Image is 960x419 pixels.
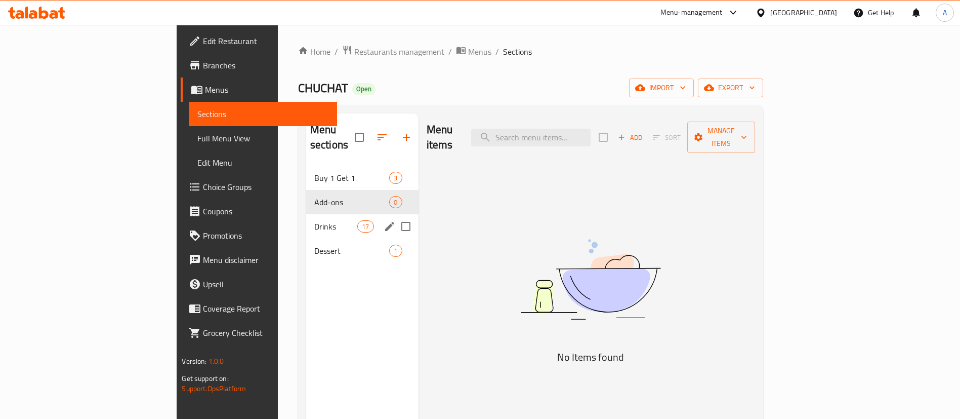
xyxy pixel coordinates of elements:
span: import [637,82,686,94]
span: Upsell [203,278,329,290]
a: Choice Groups [181,175,337,199]
button: edit [382,219,397,234]
div: Buy 1 Get 13 [306,166,419,190]
button: import [629,79,694,97]
li: / [495,46,499,58]
span: Add [616,132,644,143]
span: Dessert [314,245,390,257]
span: Manage items [695,125,747,150]
span: Menu disclaimer [203,254,329,266]
span: Buy 1 Get 1 [314,172,390,184]
nav: Menu sections [306,162,419,267]
input: search [471,129,591,146]
span: Branches [203,59,329,71]
span: Menus [468,46,491,58]
span: Coupons [203,205,329,217]
a: Coupons [181,199,337,223]
a: Menus [456,45,491,58]
div: items [389,196,402,208]
a: Support.OpsPlatform [182,382,246,395]
nav: breadcrumb [298,45,763,58]
div: items [389,172,402,184]
span: 3 [390,173,401,183]
div: Add-ons0 [306,190,419,214]
a: Edit Restaurant [181,29,337,53]
span: 0 [390,198,401,207]
h5: No Items found [464,349,717,365]
span: export [706,82,755,94]
a: Edit Menu [189,150,337,175]
span: Open [352,85,375,93]
span: Select all sections [349,127,370,148]
span: Restaurants management [354,46,444,58]
a: Restaurants management [342,45,444,58]
div: items [389,245,402,257]
h2: Menu items [427,122,459,153]
div: Dessert1 [306,239,419,263]
span: Sort sections [370,125,394,149]
span: Edit Menu [197,157,329,169]
span: 17 [358,222,373,232]
span: A [943,7,947,18]
span: Full Menu View [197,132,329,144]
span: Menus [205,84,329,96]
a: Grocery Checklist [181,321,337,345]
a: Menu disclaimer [181,248,337,272]
span: Version: [182,355,206,368]
span: Drinks [314,220,357,233]
span: CHUCHAT [298,77,348,99]
span: Coverage Report [203,302,329,315]
a: Branches [181,53,337,78]
span: 1.0.0 [208,355,224,368]
button: Add [614,130,646,145]
a: Full Menu View [189,126,337,150]
span: Sections [503,46,532,58]
a: Menus [181,78,337,102]
span: Choice Groups [203,181,329,193]
div: Menu-management [660,7,723,19]
div: Open [352,83,375,95]
span: Sort items [646,130,687,145]
button: Add section [394,125,419,149]
img: dish.svg [464,212,717,347]
li: / [448,46,452,58]
a: Coverage Report [181,296,337,321]
button: Manage items [687,122,755,153]
span: Add item [614,130,646,145]
a: Sections [189,102,337,126]
span: Grocery Checklist [203,327,329,339]
div: [GEOGRAPHIC_DATA] [770,7,837,18]
span: Sections [197,108,329,120]
span: Get support on: [182,372,228,385]
a: Promotions [181,223,337,248]
span: 1 [390,246,401,256]
div: Drinks17edit [306,214,419,239]
span: Promotions [203,230,329,242]
span: Add-ons [314,196,390,208]
button: export [698,79,763,97]
span: Edit Restaurant [203,35,329,47]
a: Upsell [181,272,337,296]
div: items [357,220,373,233]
